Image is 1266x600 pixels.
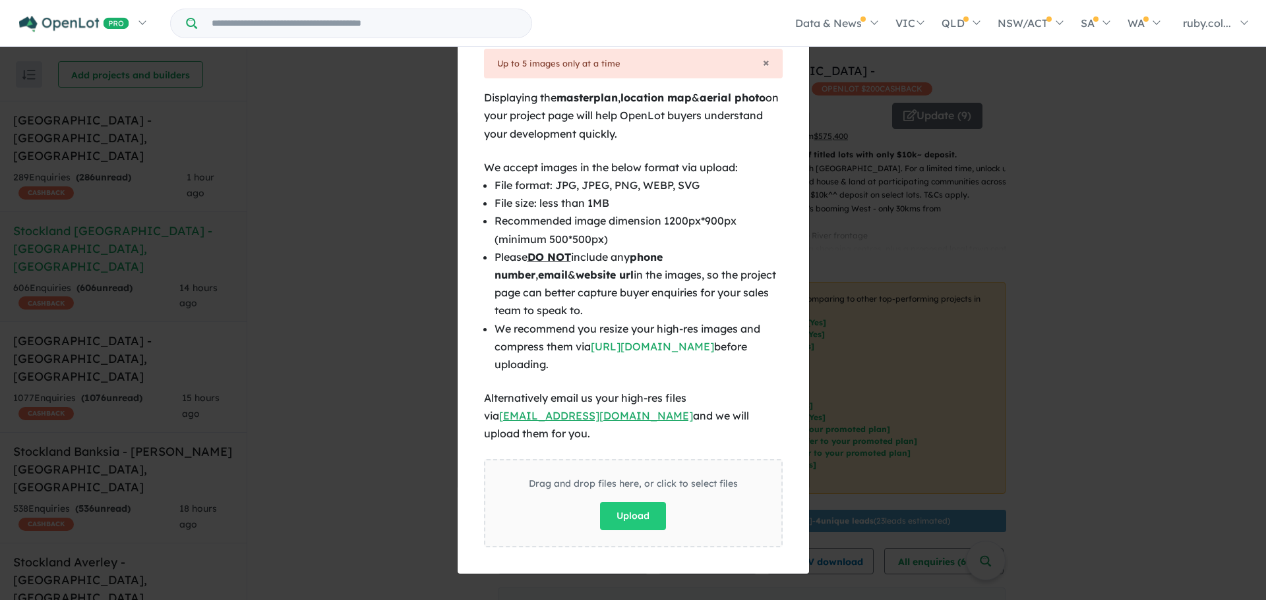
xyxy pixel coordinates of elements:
[763,57,769,68] button: Close
[484,89,783,143] div: Displaying the , & on your project page will help OpenLot buyers understand your development quic...
[576,268,634,281] b: website url
[495,320,783,374] li: We recommend you resize your high-res images and compress them via before uploading.
[529,476,738,492] div: Drag and drop files here, or click to select files
[600,502,666,530] button: Upload
[495,194,783,212] li: File size: less than 1MB
[495,248,783,320] li: Please include any , & in the images, so the project page can better capture buyer enquiries for ...
[620,91,692,104] b: location map
[495,250,663,281] b: phone number
[497,57,769,71] div: Up to 5 images only at a time
[1183,16,1231,30] span: ruby.col...
[700,91,766,104] b: aerial photo
[484,159,783,177] div: We accept images in the below format via upload:
[557,91,618,104] b: masterplan
[527,250,571,263] u: DO NOT
[495,212,783,248] li: Recommended image dimension 1200px*900px (minimum 500*500px)
[763,55,769,70] span: ×
[495,177,783,194] li: File format: JPG, JPEG, PNG, WEBP, SVG
[499,409,693,422] a: [EMAIL_ADDRESS][DOMAIN_NAME]
[19,16,129,32] img: Openlot PRO Logo White
[538,268,568,281] b: email
[200,9,529,38] input: Try estate name, suburb, builder or developer
[484,389,783,443] div: Alternatively email us your high-res files via and we will upload them for you.
[591,340,714,353] a: [URL][DOMAIN_NAME]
